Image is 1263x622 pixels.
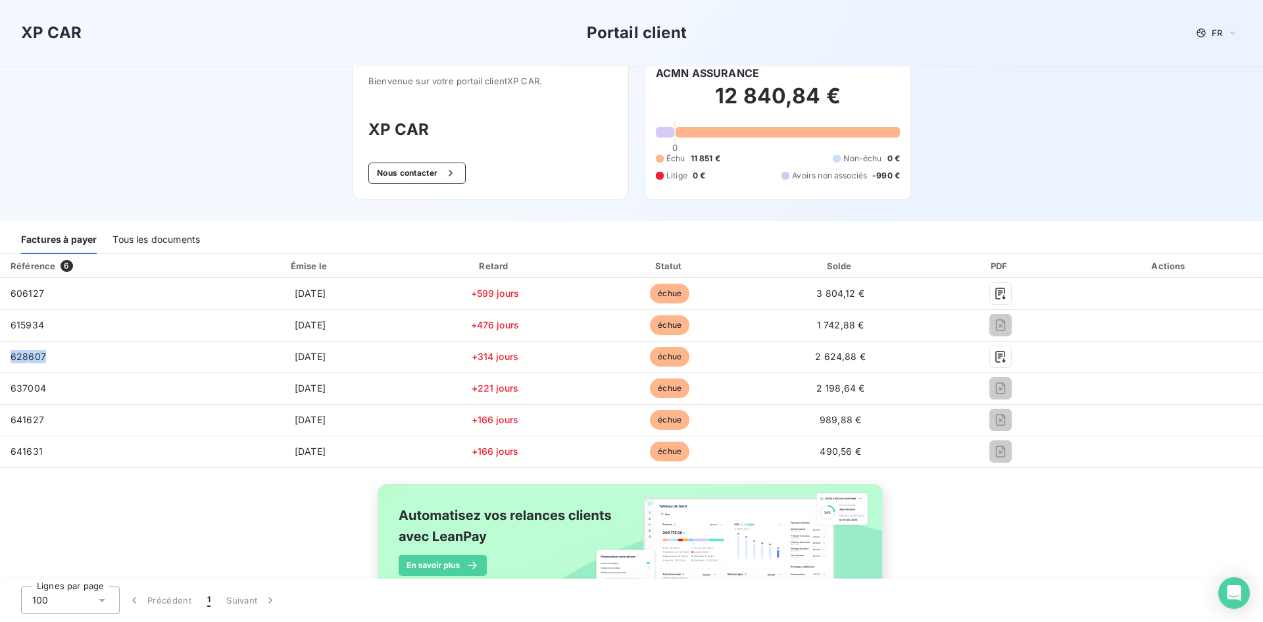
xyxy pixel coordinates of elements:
[11,382,46,394] span: 637004
[817,319,864,330] span: 1 742,88 €
[792,170,867,182] span: Avoirs non associés
[11,288,44,299] span: 606127
[816,288,864,299] span: 3 804,12 €
[112,226,200,254] div: Tous les documents
[368,118,612,142] h3: XP CAR
[199,586,218,614] button: 1
[691,153,720,165] span: 11 851 €
[887,153,900,165] span: 0 €
[820,446,860,457] span: 490,56 €
[295,351,326,362] span: [DATE]
[650,442,689,461] span: échue
[928,259,1074,272] div: PDF
[295,288,326,299] span: [DATE]
[295,446,326,457] span: [DATE]
[11,446,43,457] span: 641631
[368,163,466,184] button: Nous contacter
[471,288,520,299] span: +599 jours
[32,594,48,607] span: 100
[295,414,326,425] span: [DATE]
[656,65,759,81] h6: ACMN ASSURANCE
[472,446,519,457] span: +166 jours
[1218,577,1250,609] div: Open Intercom Messenger
[666,153,685,165] span: Échu
[815,351,866,362] span: 2 624,88 €
[471,319,520,330] span: +476 jours
[295,319,326,330] span: [DATE]
[693,170,705,182] span: 0 €
[207,594,210,607] span: 1
[1212,28,1222,38] span: FR
[656,83,900,122] h2: 12 840,84 €
[666,170,687,182] span: Litige
[11,319,44,330] span: 615934
[472,382,519,394] span: +221 jours
[11,351,46,362] span: 628607
[759,259,922,272] div: Solde
[872,170,900,182] span: -990 €
[216,259,404,272] div: Émise le
[1079,259,1260,272] div: Actions
[650,284,689,303] span: échue
[472,414,519,425] span: +166 jours
[472,351,519,362] span: +314 jours
[21,226,97,254] div: Factures à payer
[672,142,678,153] span: 0
[368,76,612,86] span: Bienvenue sur votre portail client XP CAR .
[295,382,326,394] span: [DATE]
[816,382,865,394] span: 2 198,64 €
[11,261,55,271] div: Référence
[650,410,689,430] span: échue
[120,586,199,614] button: Précédent
[11,414,44,425] span: 641627
[650,378,689,398] span: échue
[843,153,881,165] span: Non-échu
[820,414,861,425] span: 989,88 €
[21,21,82,45] h3: XP CAR
[650,347,689,367] span: échue
[586,259,754,272] div: Statut
[218,586,285,614] button: Suivant
[587,21,687,45] h3: Portail client
[61,260,72,272] span: 6
[650,315,689,335] span: échue
[409,259,581,272] div: Retard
